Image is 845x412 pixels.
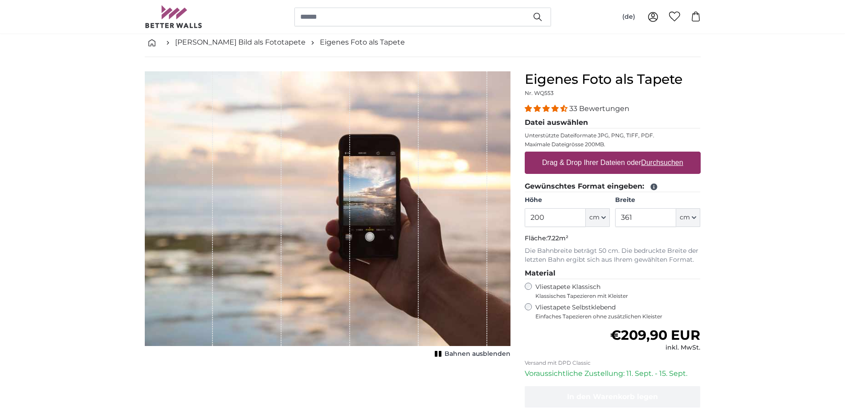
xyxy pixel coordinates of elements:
[535,303,701,320] label: Vliestapete Selbstklebend
[525,234,701,243] p: Fläche:
[525,104,569,113] span: 4.33 stars
[525,196,610,205] label: Höhe
[615,9,642,25] button: (de)
[525,141,701,148] p: Maximale Dateigrösse 200MB.
[535,293,693,300] span: Klassisches Tapezieren mit Kleister
[525,268,701,279] legend: Material
[175,37,306,48] a: [PERSON_NAME] Bild als Fototapete
[586,208,610,227] button: cm
[589,213,600,222] span: cm
[320,37,405,48] a: Eigenes Foto als Tapete
[641,159,683,166] u: Durchsuchen
[145,28,701,57] nav: breadcrumbs
[569,104,629,113] span: 33 Bewertungen
[445,350,510,358] span: Bahnen ausblenden
[525,386,701,408] button: In den Warenkorb legen
[525,181,701,192] legend: Gewünschtes Format eingeben:
[525,359,701,367] p: Versand mit DPD Classic
[525,132,701,139] p: Unterstützte Dateiformate JPG, PNG, TIFF, PDF.
[145,71,510,360] div: 1 of 1
[535,283,693,300] label: Vliestapete Klassisch
[525,90,554,96] span: Nr. WQ553
[525,71,701,87] h1: Eigenes Foto als Tapete
[432,348,510,360] button: Bahnen ausblenden
[680,213,690,222] span: cm
[539,154,687,172] label: Drag & Drop Ihrer Dateien oder
[525,117,701,128] legend: Datei auswählen
[525,368,701,379] p: Voraussichtliche Zustellung: 11. Sept. - 15. Sept.
[610,327,700,343] span: €209,90 EUR
[676,208,700,227] button: cm
[567,392,658,401] span: In den Warenkorb legen
[525,247,701,264] p: Die Bahnbreite beträgt 50 cm. Die bedruckte Breite der letzten Bahn ergibt sich aus Ihrem gewählt...
[615,196,700,205] label: Breite
[145,5,203,28] img: Betterwalls
[547,234,568,242] span: 7.22m²
[610,343,700,352] div: inkl. MwSt.
[535,313,701,320] span: Einfaches Tapezieren ohne zusätzlichen Kleister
